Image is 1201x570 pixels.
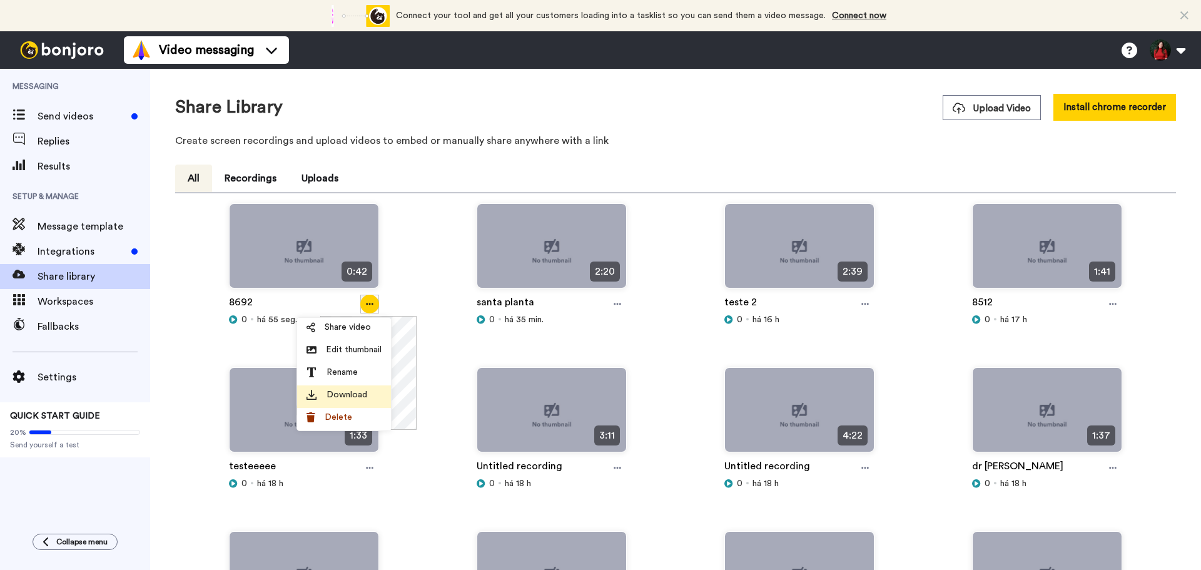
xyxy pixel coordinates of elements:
img: no-thumbnail.jpg [725,204,874,298]
img: no-thumbnail.jpg [973,368,1122,462]
a: 8512 [972,295,993,313]
span: Video messaging [159,41,254,59]
span: Collapse menu [56,537,108,547]
span: Results [38,159,150,174]
span: Rename [327,366,358,379]
span: 0 [737,313,742,326]
img: no-thumbnail.jpg [230,368,378,462]
a: Untitled recording [477,459,562,477]
img: no-thumbnail.jpg [973,204,1122,298]
span: Workspaces [38,294,150,309]
h1: Share Library [175,98,283,117]
span: Upload Video [953,102,1031,115]
span: Share video [325,321,371,333]
span: 1:33 [345,425,372,445]
span: QUICK START GUIDE [10,412,100,420]
div: há 55 seg. [229,313,379,326]
span: 0 [985,313,990,326]
button: Install chrome recorder [1053,94,1176,121]
span: 4:22 [838,425,868,445]
img: vm-color.svg [131,40,151,60]
a: Untitled recording [724,459,810,477]
span: 0 [489,477,495,490]
a: dr [PERSON_NAME] [972,459,1063,477]
span: 0:42 [342,262,372,282]
a: testeeeee [229,459,276,477]
div: há 18 h [724,477,874,490]
div: há 17 h [972,313,1122,326]
span: 0 [985,477,990,490]
a: teste 2 [724,295,757,313]
span: Connect your tool and get all your customers loading into a tasklist so you can send them a video... [396,11,826,20]
button: Upload Video [943,95,1041,120]
button: Recordings [212,165,289,192]
span: 3:11 [594,425,620,445]
span: Send videos [38,109,126,124]
img: no-thumbnail.jpg [230,204,378,298]
div: há 18 h [229,477,379,490]
button: All [175,165,212,192]
div: há 18 h [477,477,627,490]
img: bj-logo-header-white.svg [15,41,109,59]
img: no-thumbnail.jpg [477,368,626,462]
span: Settings [38,370,150,385]
span: 0 [241,477,247,490]
span: Delete [325,411,352,424]
div: há 16 h [724,313,874,326]
div: há 18 h [972,477,1122,490]
p: Create screen recordings and upload videos to embed or manually share anywhere with a link [175,133,1176,148]
button: Uploads [289,165,351,192]
span: Fallbacks [38,319,150,334]
a: Connect now [832,11,886,20]
span: 2:20 [590,262,620,282]
span: Message template [38,219,150,234]
img: no-thumbnail.jpg [477,204,626,298]
span: Replies [38,134,150,149]
a: santa planta [477,295,534,313]
span: Share library [38,269,150,284]
div: há 35 min. [477,313,627,326]
span: 1:37 [1087,425,1115,445]
span: Download [327,389,367,401]
span: 20% [10,427,26,437]
span: 0 [489,313,495,326]
span: Edit thumbnail [326,344,382,356]
a: 8692 [229,295,253,313]
div: animation [321,5,390,27]
span: 0 [241,313,247,326]
span: Send yourself a test [10,440,140,450]
span: Integrations [38,244,126,259]
span: 1:41 [1089,262,1115,282]
span: 0 [737,477,742,490]
img: no-thumbnail.jpg [725,368,874,462]
button: Collapse menu [33,534,118,550]
span: 2:39 [838,262,868,282]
